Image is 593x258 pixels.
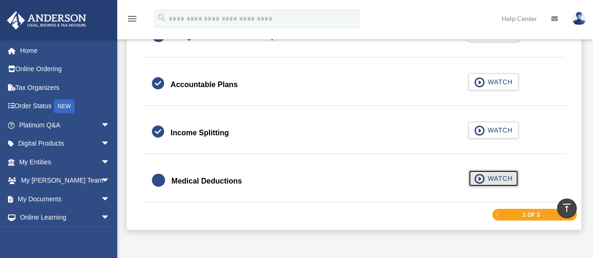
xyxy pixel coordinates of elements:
img: Anderson Advisors Platinum Portal [4,11,89,29]
a: My Entitiesarrow_drop_down [7,153,124,171]
a: Digital Productsarrow_drop_down [7,134,124,153]
div: Income Splitting [171,126,229,140]
span: arrow_drop_down [101,208,120,228]
a: Medical Deductions WATCH [152,170,556,192]
span: arrow_drop_down [101,116,120,135]
button: WATCH [468,74,519,90]
a: Income Splitting WATCH [152,122,556,144]
button: WATCH [468,122,519,139]
span: WATCH [485,125,512,135]
div: Accountable Plans [171,78,238,91]
a: My [PERSON_NAME] Teamarrow_drop_down [7,171,124,190]
span: arrow_drop_down [101,153,120,172]
span: arrow_drop_down [101,190,120,209]
span: arrow_drop_down [101,134,120,154]
a: vertical_align_top [557,199,577,218]
a: Order StatusNEW [7,97,124,116]
div: NEW [54,99,75,113]
a: Online Ordering [7,60,124,79]
a: My Documentsarrow_drop_down [7,190,124,208]
a: Online Learningarrow_drop_down [7,208,124,227]
div: Medical Deductions [172,175,242,188]
span: arrow_drop_down [101,171,120,191]
button: WATCH [468,170,519,187]
a: Platinum Q&Aarrow_drop_down [7,116,124,134]
i: search [157,13,167,23]
img: User Pic [572,12,586,25]
i: menu [127,13,138,24]
a: Accountable Plans WATCH [152,74,556,96]
span: WATCH [485,77,512,87]
a: menu [127,16,138,24]
a: Home [7,41,124,60]
i: vertical_align_top [561,202,572,214]
a: Tax Organizers [7,78,124,97]
span: WATCH [485,174,512,183]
